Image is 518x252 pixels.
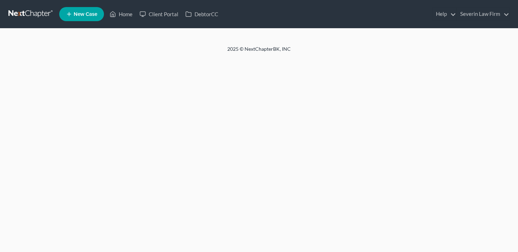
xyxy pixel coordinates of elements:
a: Help [432,8,456,20]
a: Client Portal [136,8,182,20]
a: DebtorCC [182,8,222,20]
a: Severin Law Firm [457,8,509,20]
a: Home [106,8,136,20]
new-legal-case-button: New Case [59,7,104,21]
div: 2025 © NextChapterBK, INC [58,45,460,58]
